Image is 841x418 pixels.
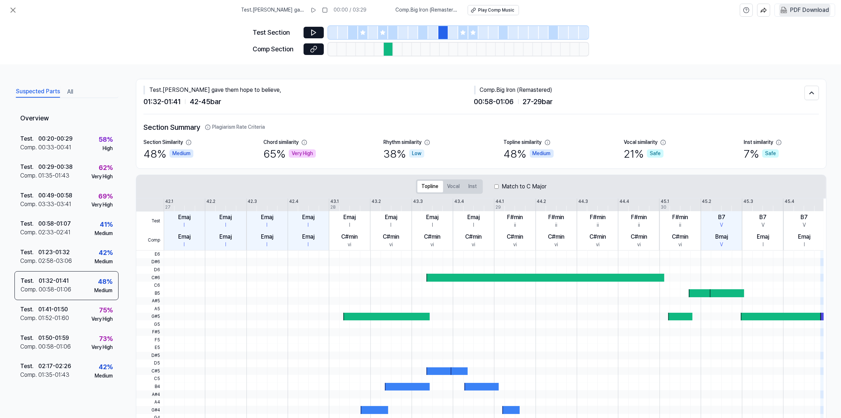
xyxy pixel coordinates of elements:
[513,241,517,248] div: vi
[454,199,464,205] div: 43.4
[504,139,542,146] div: Topline similarity
[99,163,113,173] div: 62 %
[417,181,443,192] button: Topline
[190,96,221,107] span: 42 - 45 bar
[38,135,73,143] div: 00:20 - 00:29
[38,191,72,200] div: 00:49 - 00:58
[38,371,69,379] div: 01:35 - 01:43
[383,146,424,161] div: 38 %
[143,96,181,107] span: 01:32 - 01:41
[136,359,164,367] span: D5
[430,241,434,248] div: vi
[349,222,350,229] div: I
[38,143,71,152] div: 00:33 - 00:41
[39,277,69,285] div: 01:32 - 01:41
[785,199,794,205] div: 45.4
[530,149,554,158] div: Medium
[803,222,806,229] div: V
[548,213,564,222] div: F#min
[38,200,71,209] div: 03:33 - 03:41
[343,213,356,222] div: Emaj
[178,233,190,241] div: Emaj
[136,297,164,305] span: A#5
[624,146,664,161] div: 21 %
[372,199,381,205] div: 43.2
[596,241,600,248] div: vi
[266,222,267,229] div: I
[38,219,71,228] div: 00:58 - 01:07
[661,199,669,205] div: 45.1
[136,383,164,391] span: B4
[631,213,647,222] div: F#min
[206,199,215,205] div: 42.2
[502,182,546,191] label: Match to C Major
[98,277,112,287] div: 48 %
[99,334,113,344] div: 73 %
[20,171,38,180] div: Comp .
[38,342,71,351] div: 00:58 - 01:06
[67,86,73,98] button: All
[266,241,267,248] div: I
[673,213,688,222] div: F#min
[21,277,39,285] div: Test .
[20,143,38,152] div: Comp .
[99,135,113,145] div: 58 %
[205,124,265,131] button: Plagiarism Rate Criteria
[136,266,164,274] span: D6
[136,375,164,383] span: C5
[720,241,723,248] div: V
[99,248,113,258] div: 42 %
[679,222,682,229] div: ii
[720,222,723,229] div: V
[253,27,299,38] div: Test Section
[289,199,299,205] div: 42.4
[241,7,305,14] span: Test . [PERSON_NAME] gave them hope to believe,
[763,241,764,248] div: I
[263,139,299,146] div: Chord similarity
[619,199,629,205] div: 44.4
[20,248,38,257] div: Test .
[38,248,70,257] div: 01:23 - 01:32
[507,233,523,241] div: C#min
[334,7,366,14] div: 00:00 / 03:29
[225,241,226,248] div: I
[136,328,164,336] span: F#5
[136,231,164,250] span: Comp
[38,171,69,180] div: 01:35 - 01:43
[744,146,779,161] div: 7 %
[178,213,190,222] div: Emaj
[20,314,38,323] div: Comp .
[261,213,273,222] div: Emaj
[38,228,70,237] div: 02:33 - 02:41
[474,96,514,107] span: 00:58 - 01:06
[225,222,226,229] div: I
[143,121,819,133] h2: Section Summary
[248,199,257,205] div: 42.3
[590,213,606,222] div: F#min
[95,230,113,237] div: Medium
[20,334,38,342] div: Test .
[20,191,38,200] div: Test .
[578,199,588,205] div: 44.3
[136,352,164,360] span: D#5
[39,285,71,294] div: 00:58 - 01:06
[95,372,113,380] div: Medium
[136,367,164,375] span: C#5
[219,213,232,222] div: Emaj
[302,213,314,222] div: Emaj
[20,257,38,265] div: Comp .
[468,5,519,15] a: Play Comp Music
[20,200,38,209] div: Comp .
[637,241,641,248] div: vi
[20,362,38,371] div: Test .
[143,86,474,94] div: Test . [PERSON_NAME] gave them hope to believe,
[472,241,476,248] div: vi
[136,398,164,406] span: A4
[661,204,666,210] div: 30
[804,241,805,248] div: I
[253,44,299,55] div: Comp Section
[715,233,728,241] div: Bmaj
[464,181,481,192] button: Inst
[21,285,39,294] div: Comp .
[718,213,725,222] div: B7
